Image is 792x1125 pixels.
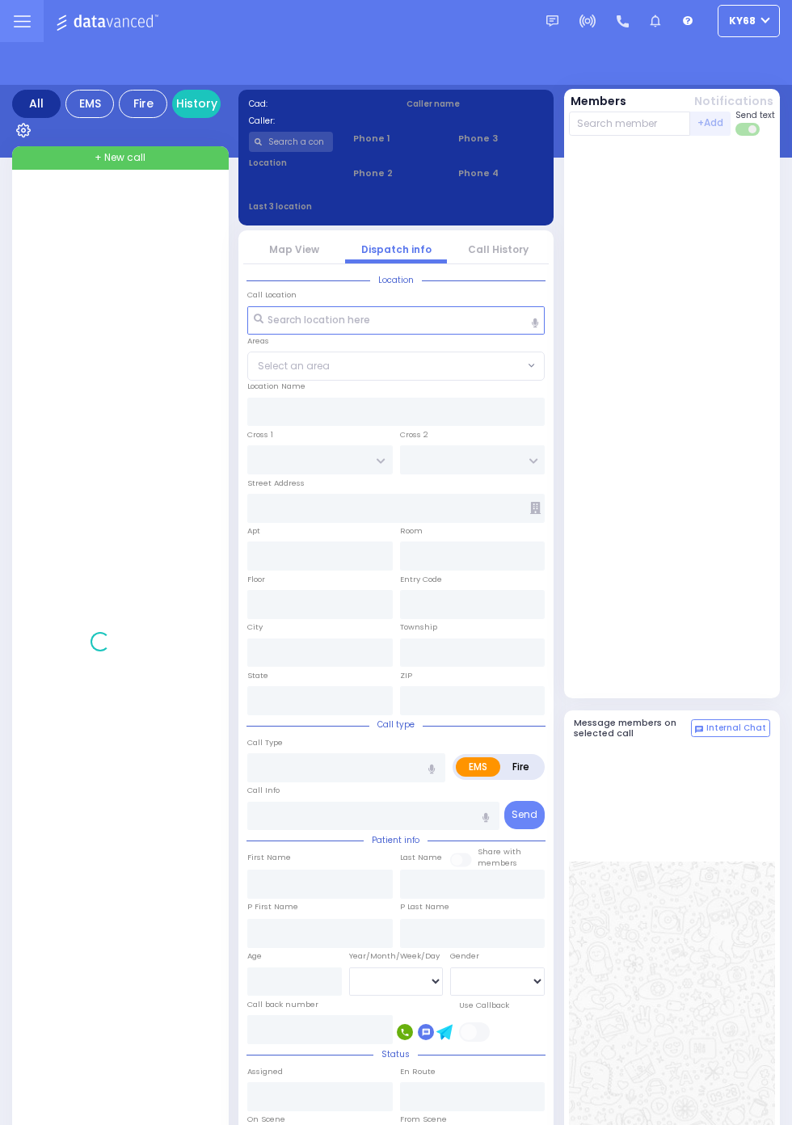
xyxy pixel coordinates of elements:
[247,335,269,347] label: Areas
[695,726,703,734] img: comment-alt.png
[249,200,397,213] label: Last 3 location
[569,112,691,136] input: Search member
[478,857,517,868] span: members
[249,98,386,110] label: Cad:
[400,901,449,912] label: P Last Name
[56,11,163,32] img: Logo
[729,14,756,28] span: ky68
[468,242,529,256] a: Call History
[478,846,521,857] small: Share with
[400,1066,436,1077] label: En Route
[456,757,500,777] label: EMS
[571,93,626,110] button: Members
[400,852,442,863] label: Last Name
[353,166,438,180] span: Phone 2
[247,306,545,335] input: Search location here
[249,132,334,152] input: Search a contact
[247,429,273,440] label: Cross 1
[364,834,428,846] span: Patient info
[504,801,545,829] button: Send
[369,718,423,731] span: Call type
[247,1066,283,1077] label: Assigned
[407,98,544,110] label: Caller name
[247,1114,285,1125] label: On Scene
[258,359,330,373] span: Select an area
[349,950,444,962] div: Year/Month/Week/Day
[400,525,423,537] label: Room
[499,757,542,777] label: Fire
[546,15,558,27] img: message.svg
[400,574,442,585] label: Entry Code
[247,478,305,489] label: Street Address
[247,621,263,633] label: City
[247,852,291,863] label: First Name
[247,737,283,748] label: Call Type
[400,1114,447,1125] label: From Scene
[530,502,541,514] span: Other building occupants
[735,121,761,137] label: Turn off text
[247,785,280,796] label: Call Info
[247,950,262,962] label: Age
[735,109,775,121] span: Send text
[373,1048,418,1060] span: Status
[247,381,305,392] label: Location Name
[458,166,543,180] span: Phone 4
[249,157,334,169] label: Location
[172,90,221,118] a: History
[65,90,114,118] div: EMS
[247,289,297,301] label: Call Location
[370,274,422,286] span: Location
[450,950,479,962] label: Gender
[119,90,167,118] div: Fire
[458,132,543,145] span: Phone 3
[247,999,318,1010] label: Call back number
[95,150,145,165] span: + New call
[247,525,260,537] label: Apt
[353,132,438,145] span: Phone 1
[247,574,265,585] label: Floor
[12,90,61,118] div: All
[247,670,268,681] label: State
[706,723,766,734] span: Internal Chat
[691,719,770,737] button: Internal Chat
[400,429,428,440] label: Cross 2
[269,242,319,256] a: Map View
[247,901,298,912] label: P First Name
[249,115,386,127] label: Caller:
[459,1000,509,1011] label: Use Callback
[361,242,432,256] a: Dispatch info
[400,670,412,681] label: ZIP
[400,621,437,633] label: Township
[694,93,773,110] button: Notifications
[574,718,692,739] h5: Message members on selected call
[718,5,780,37] button: ky68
